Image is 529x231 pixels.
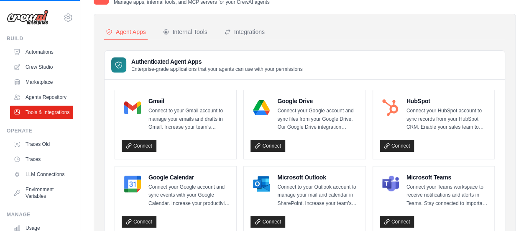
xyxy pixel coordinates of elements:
a: Tools & Integrations [10,106,73,119]
div: Operate [7,127,73,134]
a: LLM Connections [10,168,73,181]
button: Internal Tools [161,24,209,40]
a: Marketplace [10,75,73,89]
img: Microsoft Outlook Logo [253,176,270,192]
div: Build [7,35,73,42]
h4: HubSpot [406,97,488,105]
p: Connect your Google account and sync files from your Google Drive. Our Google Drive integration e... [277,107,358,132]
h4: Gmail [148,97,230,105]
img: Google Calendar Logo [124,176,141,192]
a: Crew Studio [10,60,73,74]
button: Agent Apps [104,24,148,40]
h4: Google Drive [277,97,358,105]
a: Traces Old [10,138,73,151]
p: Connect to your Outlook account to manage your mail and calendar in SharePoint. Increase your tea... [277,183,358,208]
img: Gmail Logo [124,99,141,116]
a: Connect [122,140,156,152]
div: Integrations [224,28,265,36]
a: Connect [380,140,414,152]
a: Connect [380,216,414,228]
h4: Microsoft Teams [406,173,488,182]
img: Logo [7,10,49,26]
h3: Authenticated Agent Apps [131,57,303,66]
div: Agent Apps [106,28,146,36]
p: Connect your Google account and sync events with your Google Calendar. Increase your productivity... [148,183,230,208]
p: Connect to your Gmail account to manage your emails and drafts in Gmail. Increase your team’s pro... [148,107,230,132]
a: Automations [10,45,73,59]
a: Connect [122,216,156,228]
p: Connect your Teams workspace to receive notifications and alerts in Teams. Stay connected to impo... [406,183,488,208]
img: HubSpot Logo [382,99,399,116]
a: Connect [250,140,285,152]
a: Environment Variables [10,183,73,203]
h4: Google Calendar [148,173,230,182]
h4: Microsoft Outlook [277,173,358,182]
img: Microsoft Teams Logo [382,176,399,192]
a: Agents Repository [10,91,73,104]
p: Enterprise-grade applications that your agents can use with your permissions [131,66,303,73]
p: Connect your HubSpot account to sync records from your HubSpot CRM. Enable your sales team to clo... [406,107,488,132]
a: Traces [10,153,73,166]
div: Manage [7,211,73,218]
a: Connect [250,216,285,228]
img: Google Drive Logo [253,99,270,116]
button: Integrations [222,24,266,40]
div: Internal Tools [163,28,207,36]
